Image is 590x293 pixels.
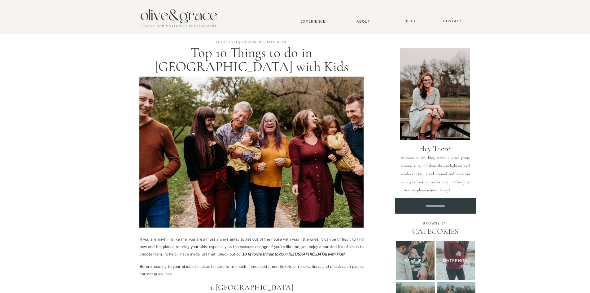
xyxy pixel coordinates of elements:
a: Families [396,258,434,263]
a: [GEOGRAPHIC_DATA] Area [239,40,286,44]
h1: Top 10 Things to do in [GEOGRAPHIC_DATA] with Kids [141,46,362,73]
a: Contact [440,19,465,24]
p: CATEGORIES [401,227,469,236]
p: browse by [408,221,462,225]
p: , [140,39,363,45]
p: Hey there! [400,144,470,151]
em: 10 favorite things to do in [GEOGRAPHIC_DATA] with kids! [242,252,344,256]
a: Maternity [438,258,474,264]
a: Local Love [216,40,238,44]
a: BLOG [402,19,418,24]
p: Before heading to your place of choice, be sure to to check if you need timed tickets or reservat... [140,263,364,278]
img: family walking while featured in a post about things to do in Philadelphia with kids [139,77,364,228]
p: If you are anything like me, you are almost always antsy to get out of the house with your little... [140,236,364,258]
h2: 1. [GEOGRAPHIC_DATA] [140,283,364,292]
p: Welcome to my blog where I share photo sessions, tips, and shine the spotlight on local vendors! ... [400,154,470,191]
a: Experience [293,19,334,24]
a: About [354,19,373,23]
